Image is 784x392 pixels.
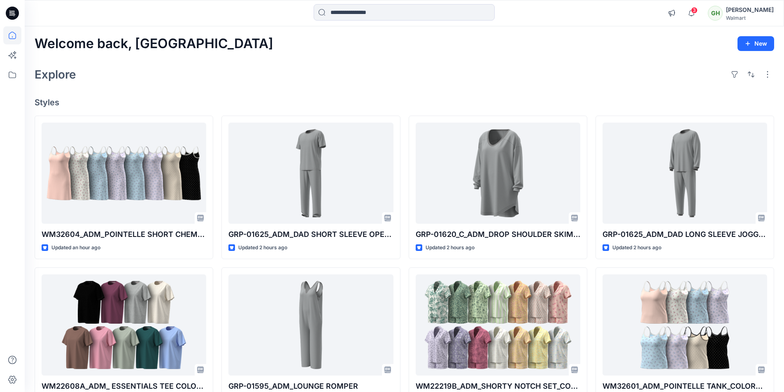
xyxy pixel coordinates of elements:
a: WM32604_ADM_POINTELLE SHORT CHEMISE_COLORWAY [42,123,206,224]
a: GRP-01625_ADM_DAD LONG SLEEVE JOGGER [603,123,767,224]
a: GRP-01625_ADM_DAD SHORT SLEEVE OPEN LEG [228,123,393,224]
a: GRP-01620_C_ADM_DROP SHOULDER SKIMP_DEVELOPMENT [416,123,580,224]
p: Updated 2 hours ago [426,244,475,252]
a: WM22608A_ADM_ ESSENTIALS TEE COLORWAY [42,274,206,376]
p: WM32604_ADM_POINTELLE SHORT CHEMISE_COLORWAY [42,229,206,240]
a: GRP-01595_ADM_LOUNGE ROMPER [228,274,393,376]
p: GRP-01620_C_ADM_DROP SHOULDER SKIMP_DEVELOPMENT [416,229,580,240]
h4: Styles [35,97,774,107]
h2: Explore [35,68,76,81]
p: GRP-01625_ADM_DAD LONG SLEEVE JOGGER [603,229,767,240]
p: GRP-01625_ADM_DAD SHORT SLEEVE OPEN LEG [228,229,393,240]
p: WM22608A_ADM_ ESSENTIALS TEE COLORWAY [42,380,206,392]
p: GRP-01595_ADM_LOUNGE ROMPER [228,380,393,392]
a: WM32601_ADM_POINTELLE TANK_COLORWAY [603,274,767,376]
div: [PERSON_NAME] [726,5,774,15]
button: New [737,36,774,51]
div: Walmart [726,15,774,21]
div: GH [708,6,723,21]
p: WM22219B_ADM_SHORTY NOTCH SET_COLORWAY [416,380,580,392]
p: Updated an hour ago [51,244,100,252]
h2: Welcome back, [GEOGRAPHIC_DATA] [35,36,273,51]
p: WM32601_ADM_POINTELLE TANK_COLORWAY [603,380,767,392]
p: Updated 2 hours ago [238,244,287,252]
span: 3 [691,7,698,14]
a: WM22219B_ADM_SHORTY NOTCH SET_COLORWAY [416,274,580,376]
p: Updated 2 hours ago [612,244,661,252]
